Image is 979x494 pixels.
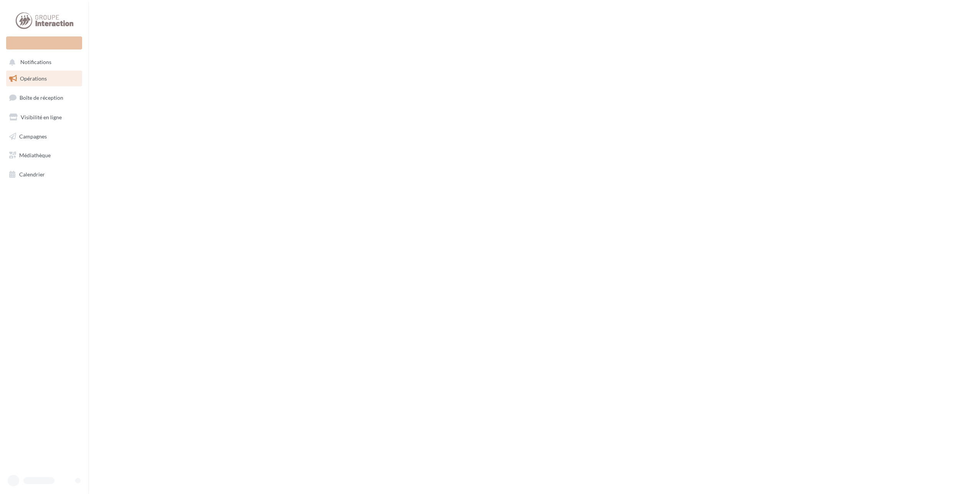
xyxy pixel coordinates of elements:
a: Campagnes [5,128,84,145]
span: Médiathèque [19,152,51,158]
a: Calendrier [5,166,84,183]
a: Opérations [5,71,84,87]
a: Visibilité en ligne [5,109,84,125]
span: Visibilité en ligne [21,114,62,120]
a: Boîte de réception [5,89,84,106]
span: Campagnes [19,133,47,139]
a: Médiathèque [5,147,84,163]
div: Nouvelle campagne [6,36,82,49]
span: Opérations [20,75,47,82]
span: Boîte de réception [20,94,63,101]
span: Calendrier [19,171,45,178]
span: Notifications [20,59,51,66]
